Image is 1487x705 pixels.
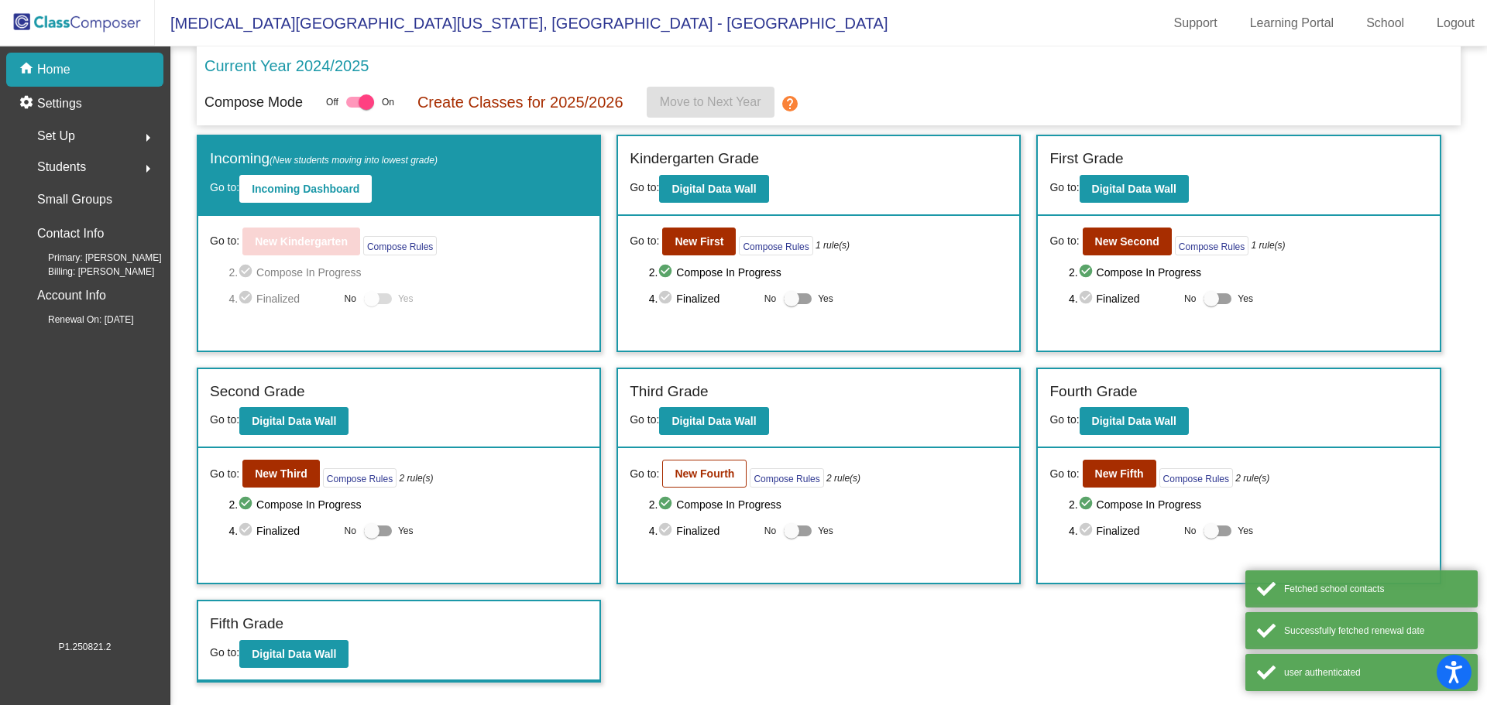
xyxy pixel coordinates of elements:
[398,289,414,308] span: Yes
[23,265,154,279] span: Billing: [PERSON_NAME]
[675,467,734,480] b: New Fourth
[1162,11,1230,36] a: Support
[210,148,438,170] label: Incoming
[658,495,676,514] mat-icon: check_circle
[1159,468,1233,488] button: Compose Rules
[270,155,438,166] span: (New students moving into lowest grade)
[675,235,723,248] b: New First
[239,407,349,435] button: Digital Data Wall
[1184,524,1196,538] span: No
[649,289,757,308] span: 4. Finalized
[1049,466,1079,482] span: Go to:
[242,460,320,488] button: New Third
[1083,228,1172,255] button: New Second
[659,407,768,435] button: Digital Data Wall
[1238,11,1347,36] a: Learning Portal
[242,228,360,255] button: New Kindergarten
[255,235,348,248] b: New Kindergarten
[1238,522,1253,540] span: Yes
[398,522,414,540] span: Yes
[210,466,239,482] span: Go to:
[1069,289,1176,308] span: 4. Finalized
[37,156,86,178] span: Students
[239,640,349,668] button: Digital Data Wall
[139,128,157,147] mat-icon: arrow_right
[210,381,305,403] label: Second Grade
[238,289,256,308] mat-icon: check_circle
[239,175,372,203] button: Incoming Dashboard
[1354,11,1417,36] a: School
[400,471,434,485] i: 2 rule(s)
[417,91,623,114] p: Create Classes for 2025/2026
[252,183,359,195] b: Incoming Dashboard
[649,522,757,540] span: 4. Finalized
[255,467,307,480] b: New Third
[345,524,356,538] span: No
[1069,495,1428,514] span: 2. Compose In Progress
[659,175,768,203] button: Digital Data Wall
[23,313,133,327] span: Renewal On: [DATE]
[818,522,833,540] span: Yes
[23,251,162,265] span: Primary: [PERSON_NAME]
[1049,381,1137,403] label: Fourth Grade
[19,60,37,79] mat-icon: home
[1252,238,1286,252] i: 1 rule(s)
[1078,289,1097,308] mat-icon: check_circle
[345,292,356,306] span: No
[37,125,75,147] span: Set Up
[647,87,774,118] button: Move to Next Year
[238,495,256,514] mat-icon: check_circle
[238,263,256,282] mat-icon: check_circle
[1049,148,1123,170] label: First Grade
[19,94,37,113] mat-icon: settings
[630,181,659,193] span: Go to:
[37,285,106,306] p: Account Info
[1092,183,1176,195] b: Digital Data Wall
[630,381,708,403] label: Third Grade
[210,181,239,193] span: Go to:
[1235,471,1269,485] i: 2 rule(s)
[739,236,812,255] button: Compose Rules
[210,613,283,635] label: Fifth Grade
[764,292,776,306] span: No
[228,289,336,308] span: 4. Finalized
[37,189,112,210] p: Small Groups
[155,11,888,36] span: [MEDICAL_DATA][GEOGRAPHIC_DATA][US_STATE], [GEOGRAPHIC_DATA] - [GEOGRAPHIC_DATA]
[326,95,338,109] span: Off
[1049,181,1079,193] span: Go to:
[1078,263,1097,282] mat-icon: check_circle
[781,94,799,113] mat-icon: help
[382,95,394,109] span: On
[1083,460,1156,488] button: New Fifth
[1175,236,1248,255] button: Compose Rules
[238,522,256,540] mat-icon: check_circle
[630,413,659,426] span: Go to:
[1078,522,1097,540] mat-icon: check_circle
[660,95,761,108] span: Move to Next Year
[826,471,860,485] i: 2 rule(s)
[1069,522,1176,540] span: 4. Finalized
[210,233,239,249] span: Go to:
[658,263,676,282] mat-icon: check_circle
[816,238,850,252] i: 1 rule(s)
[1095,467,1144,480] b: New Fifth
[1238,289,1253,308] span: Yes
[1095,235,1159,248] b: New Second
[252,648,336,660] b: Digital Data Wall
[1049,233,1079,249] span: Go to:
[1424,11,1487,36] a: Logout
[630,233,659,249] span: Go to:
[139,159,157,178] mat-icon: arrow_right
[323,468,397,488] button: Compose Rules
[649,263,1008,282] span: 2. Compose In Progress
[210,413,239,426] span: Go to:
[671,183,756,195] b: Digital Data Wall
[662,460,747,488] button: New Fourth
[204,92,303,113] p: Compose Mode
[228,263,588,282] span: 2. Compose In Progress
[1080,407,1189,435] button: Digital Data Wall
[1049,413,1079,426] span: Go to:
[1092,415,1176,427] b: Digital Data Wall
[204,54,369,77] p: Current Year 2024/2025
[252,415,336,427] b: Digital Data Wall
